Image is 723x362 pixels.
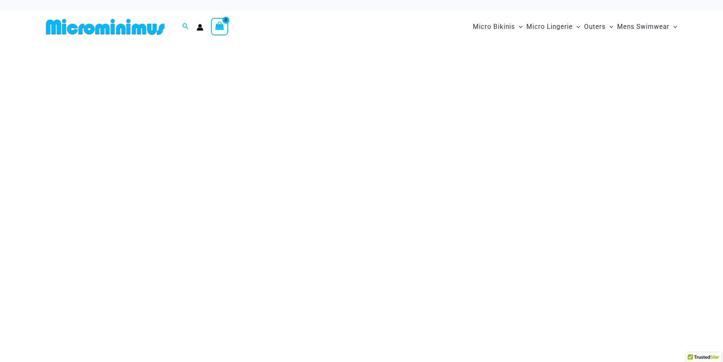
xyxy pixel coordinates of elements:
[182,22,189,32] a: Search icon link
[669,17,677,36] span: Menu Toggle
[211,18,228,35] a: View Shopping Cart, empty
[197,24,203,31] a: Account icon link
[582,15,615,38] a: OutersMenu ToggleMenu Toggle
[471,15,525,38] a: Micro BikinisMenu ToggleMenu Toggle
[515,17,523,36] span: Menu Toggle
[573,17,580,36] span: Menu Toggle
[470,14,680,40] nav: Site Navigation
[606,17,613,36] span: Menu Toggle
[526,17,573,36] span: Micro Lingerie
[473,17,515,36] span: Micro Bikinis
[615,15,679,38] a: Mens SwimwearMenu ToggleMenu Toggle
[617,17,669,36] span: Mens Swimwear
[525,15,582,38] a: Micro LingerieMenu ToggleMenu Toggle
[43,18,168,35] img: MM SHOP LOGO FLAT
[584,17,606,36] span: Outers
